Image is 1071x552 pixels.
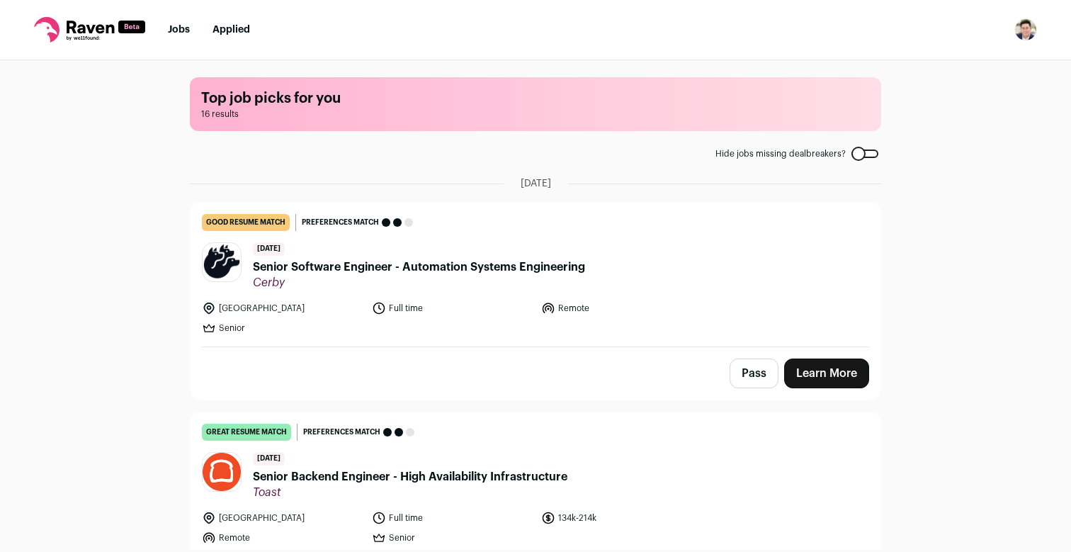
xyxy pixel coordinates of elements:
[202,301,363,315] li: [GEOGRAPHIC_DATA]
[372,301,533,315] li: Full time
[541,511,703,525] li: 134k-214k
[202,321,363,335] li: Senior
[730,359,778,388] button: Pass
[253,242,285,256] span: [DATE]
[201,89,870,108] h1: Top job picks for you
[202,424,291,441] div: great resume match
[202,511,363,525] li: [GEOGRAPHIC_DATA]
[253,485,567,500] span: Toast
[541,301,703,315] li: Remote
[202,531,363,545] li: Remote
[212,25,250,35] a: Applied
[203,453,241,491] img: 566aa53cf2c11033d2f326b928a4d9ed7a201366827d659dae59eb64034f4371.jpg
[253,452,285,466] span: [DATE]
[253,259,585,276] span: Senior Software Engineer - Automation Systems Engineering
[372,531,533,545] li: Senior
[253,468,567,485] span: Senior Backend Engineer - High Availability Infrastructure
[253,276,585,290] span: Cerby
[168,25,190,35] a: Jobs
[191,203,880,347] a: good resume match Preferences match [DATE] Senior Software Engineer - Automation Systems Engineer...
[715,148,846,159] span: Hide jobs missing dealbreakers?
[201,108,870,120] span: 16 results
[1014,18,1037,41] img: 7684237-medium_jpg
[203,243,241,281] img: 1c52b4a5b09674e64a04e39f02ef6f7b72e596941c68d37144684350065cd016.png
[784,359,869,388] a: Learn More
[302,215,379,230] span: Preferences match
[303,425,380,439] span: Preferences match
[1014,18,1037,41] button: Open dropdown
[202,214,290,231] div: good resume match
[372,511,533,525] li: Full time
[521,176,551,191] span: [DATE]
